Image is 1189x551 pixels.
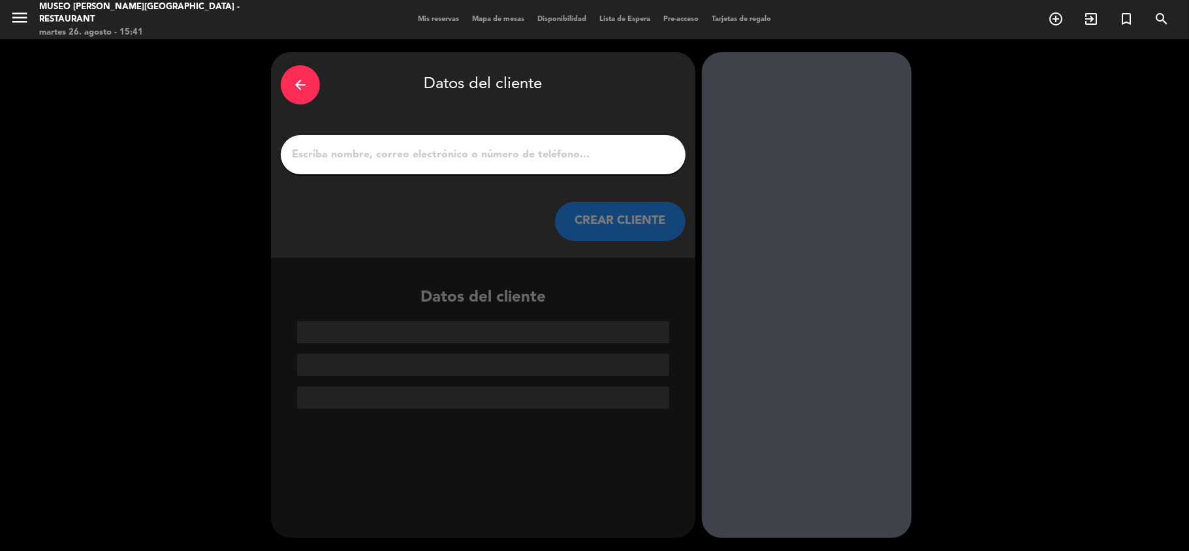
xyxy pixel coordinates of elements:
span: Mapa de mesas [466,16,531,23]
div: Datos del cliente [281,62,686,108]
span: Pre-acceso [657,16,705,23]
button: menu [10,8,29,32]
div: Datos del cliente [271,285,695,409]
i: turned_in_not [1118,11,1134,27]
input: Escriba nombre, correo electrónico o número de teléfono... [291,146,676,164]
i: search [1154,11,1169,27]
div: Museo [PERSON_NAME][GEOGRAPHIC_DATA] - Restaurant [39,1,287,26]
i: arrow_back [293,77,308,93]
span: Tarjetas de regalo [705,16,778,23]
span: Disponibilidad [531,16,593,23]
span: Lista de Espera [593,16,657,23]
div: martes 26. agosto - 15:41 [39,26,287,39]
i: menu [10,8,29,27]
i: exit_to_app [1083,11,1099,27]
span: Mis reservas [411,16,466,23]
button: CREAR CLIENTE [555,202,686,241]
i: add_circle_outline [1048,11,1064,27]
